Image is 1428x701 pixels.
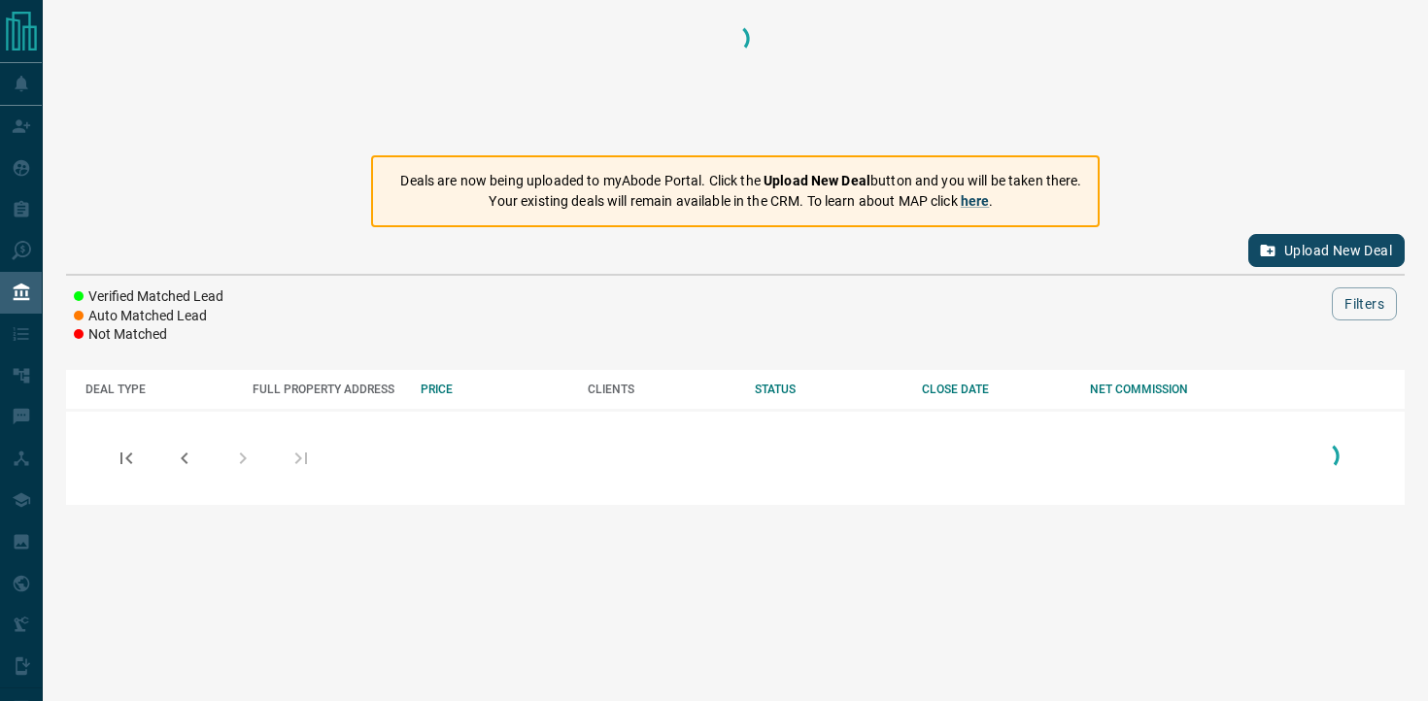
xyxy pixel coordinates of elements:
[1248,234,1405,267] button: Upload New Deal
[716,19,755,136] div: Loading
[400,191,1081,212] p: Your existing deals will remain available in the CRM. To learn about MAP click .
[253,383,400,396] div: FULL PROPERTY ADDRESS
[1306,437,1344,479] div: Loading
[74,307,223,326] li: Auto Matched Lead
[400,171,1081,191] p: Deals are now being uploaded to myAbode Portal. Click the button and you will be taken there.
[764,173,870,188] strong: Upload New Deal
[74,287,223,307] li: Verified Matched Lead
[421,383,568,396] div: PRICE
[85,383,233,396] div: DEAL TYPE
[1090,383,1238,396] div: NET COMMISSION
[588,383,735,396] div: CLIENTS
[755,383,902,396] div: STATUS
[74,325,223,345] li: Not Matched
[922,383,1070,396] div: CLOSE DATE
[961,193,990,209] a: here
[1332,287,1397,320] button: Filters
